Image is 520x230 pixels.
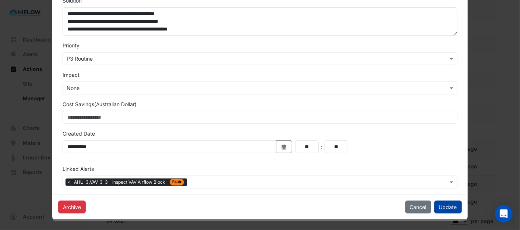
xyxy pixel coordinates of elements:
div: Open Intercom Messenger [495,205,513,223]
label: Created Date [63,130,95,137]
label: Cost Savings (Australian Dollar) [63,100,137,108]
span: × [66,179,72,186]
label: Priority [63,42,79,49]
button: Archive [58,201,86,213]
button: Cancel [405,201,431,213]
fa-icon: Select Date [281,144,287,150]
span: AHU-3,VAV-3-3 - Inspect VAV Airflow Block [74,179,167,186]
label: Linked Alerts [63,165,94,173]
div: : [319,143,325,151]
input: Minutes [325,140,348,153]
button: Update [434,201,462,213]
input: Hours [295,140,319,153]
span: AHU-3,VAV-3-3 - Inspect VAV Airflow Block [72,179,187,186]
span: Fault [170,179,184,186]
label: Impact [63,71,79,79]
